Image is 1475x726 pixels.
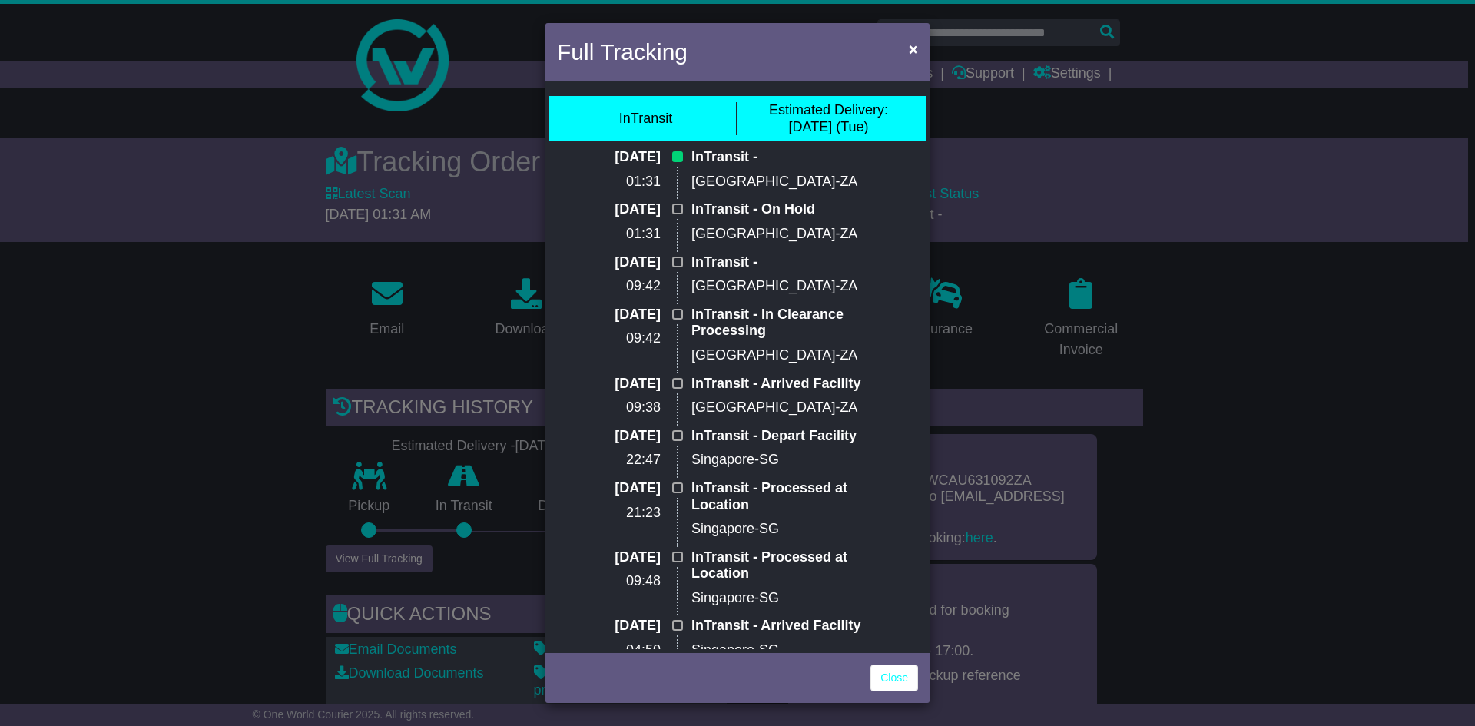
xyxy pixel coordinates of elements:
p: InTransit - Depart Facility [691,428,891,445]
p: 04:50 [584,642,661,659]
p: InTransit - [691,149,891,166]
p: [DATE] [584,549,661,566]
p: InTransit - Arrived Facility [691,618,891,635]
p: [DATE] [584,307,661,323]
p: InTransit - In Clearance Processing [691,307,891,340]
p: [GEOGRAPHIC_DATA]-ZA [691,174,891,191]
p: 09:48 [584,573,661,590]
div: [DATE] (Tue) [769,102,888,135]
span: Estimated Delivery: [769,102,888,118]
p: Singapore-SG [691,521,891,538]
a: Close [870,665,918,691]
p: 01:31 [584,174,661,191]
div: InTransit [619,111,672,128]
p: InTransit - On Hold [691,201,891,218]
p: 09:42 [584,278,661,295]
p: 09:38 [584,399,661,416]
p: 22:47 [584,452,661,469]
p: [DATE] [584,428,661,445]
p: Singapore-SG [691,452,891,469]
button: Close [901,33,926,65]
p: [DATE] [584,254,661,271]
p: [GEOGRAPHIC_DATA]-ZA [691,347,891,364]
p: [GEOGRAPHIC_DATA]-ZA [691,226,891,243]
p: [DATE] [584,149,661,166]
p: InTransit - Processed at Location [691,549,891,582]
p: [DATE] [584,480,661,497]
p: 21:23 [584,505,661,522]
p: Singapore-SG [691,642,891,659]
p: InTransit - [691,254,891,271]
h4: Full Tracking [557,35,688,69]
p: [DATE] [584,618,661,635]
p: [GEOGRAPHIC_DATA]-ZA [691,278,891,295]
p: InTransit - Arrived Facility [691,376,891,393]
p: 09:42 [584,330,661,347]
p: 01:31 [584,226,661,243]
p: [DATE] [584,201,661,218]
p: [GEOGRAPHIC_DATA]-ZA [691,399,891,416]
p: Singapore-SG [691,590,891,607]
p: [DATE] [584,376,661,393]
p: InTransit - Processed at Location [691,480,891,513]
span: × [909,40,918,58]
